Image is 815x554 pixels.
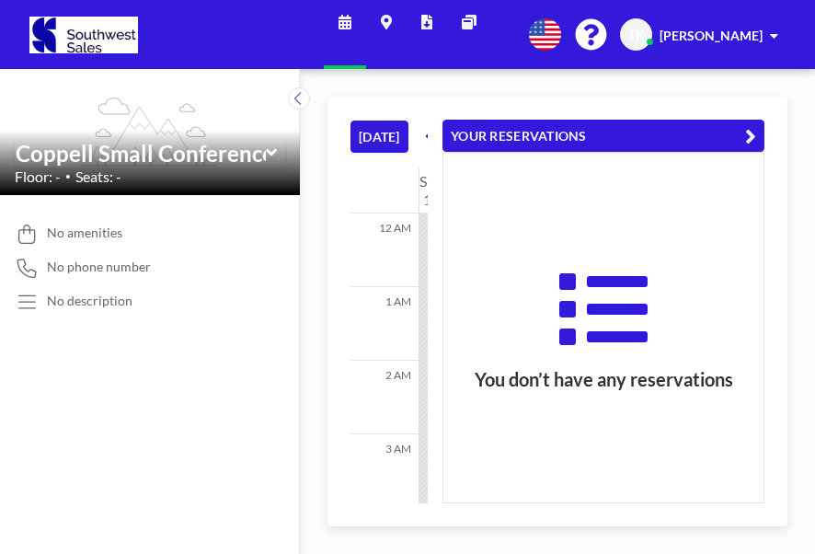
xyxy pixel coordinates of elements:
div: 2 AM [350,361,419,434]
button: YOUR RESERVATIONS [442,120,764,152]
span: Floor: - [15,167,61,186]
button: [DATE] [350,121,408,153]
div: 1 AM [350,287,419,361]
span: TK [628,27,645,43]
div: Sun 10 [419,167,443,214]
span: Seats: - [75,167,121,186]
div: No description [47,293,132,309]
span: [PERSON_NAME] [660,28,763,43]
img: organization-logo [29,17,138,53]
input: Coppell Small Conference Room [16,140,266,167]
span: No phone number [47,259,151,275]
span: No amenities [47,225,122,241]
div: 3 AM [350,434,419,508]
span: • [65,170,71,182]
h3: You don’t have any reservations [443,368,763,391]
div: 12 AM [350,214,419,287]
